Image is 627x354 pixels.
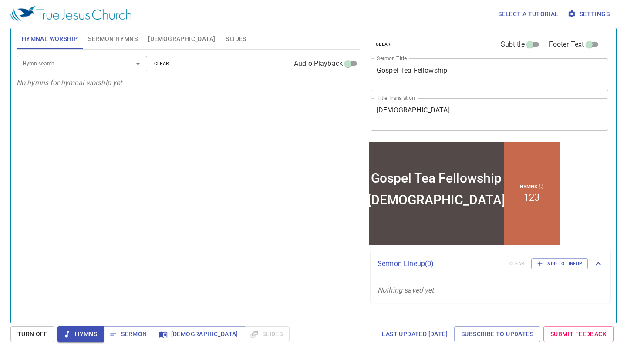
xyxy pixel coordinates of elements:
span: Subtitle [501,39,525,50]
i: Nothing saved yet [378,286,434,294]
a: Last updated [DATE] [378,326,451,342]
button: Add to Lineup [531,258,588,269]
i: No hymns for hymnal worship yet [17,78,122,87]
textarea: Gospel Tea Fellowship [377,66,602,83]
div: Sermon Lineup(0)clearAdd to Lineup [371,249,610,278]
span: Slides [226,34,246,44]
a: Submit Feedback [543,326,614,342]
span: Add to Lineup [537,260,582,268]
iframe: from-child [367,140,562,246]
span: clear [376,41,391,48]
span: Last updated [DATE] [382,329,448,340]
img: True Jesus Church [10,6,131,22]
span: [DEMOGRAPHIC_DATA] [148,34,215,44]
button: Turn Off [10,326,54,342]
span: Hymns [64,329,97,340]
span: Sermon [111,329,147,340]
span: Footer Text [549,39,584,50]
button: Open [132,58,144,70]
span: Select a tutorial [498,9,559,20]
p: Sermon Lineup ( 0 ) [378,259,502,269]
button: clear [149,58,175,69]
span: Sermon Hymns [88,34,138,44]
span: Hymnal Worship [22,34,78,44]
button: Hymns [57,326,104,342]
button: clear [371,39,396,50]
span: Turn Off [17,329,47,340]
span: clear [154,60,169,68]
textarea: [DEMOGRAPHIC_DATA] [377,106,602,123]
button: [DEMOGRAPHIC_DATA] [154,326,245,342]
span: Audio Playback [294,58,343,69]
button: Select a tutorial [495,6,562,22]
span: Submit Feedback [550,329,607,340]
span: Settings [569,9,610,20]
span: [DEMOGRAPHIC_DATA] [161,329,238,340]
a: Subscribe to Updates [454,326,540,342]
span: Subscribe to Updates [461,329,533,340]
button: Settings [566,6,613,22]
button: Sermon [104,326,154,342]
